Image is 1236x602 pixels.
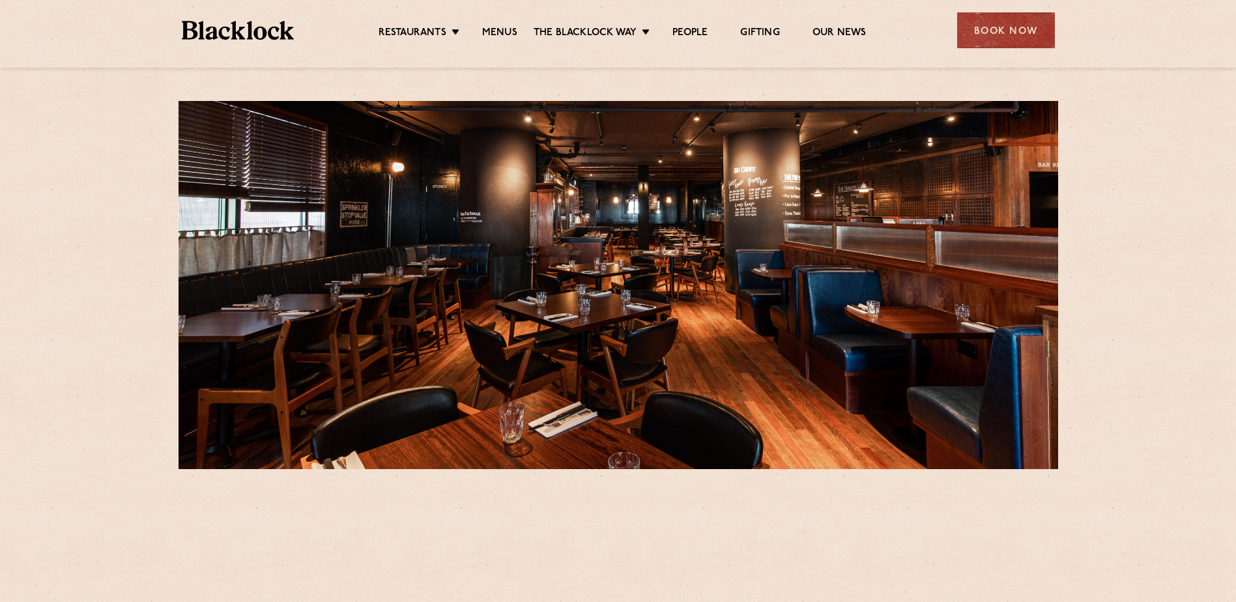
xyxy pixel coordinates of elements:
a: Menus [482,27,517,41]
a: The Blacklock Way [534,27,637,41]
a: Gifting [740,27,779,41]
a: Our News [812,27,867,41]
div: Book Now [957,12,1055,48]
a: People [672,27,708,41]
a: Restaurants [379,27,446,41]
img: BL_Textured_Logo-footer-cropped.svg [182,21,295,40]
